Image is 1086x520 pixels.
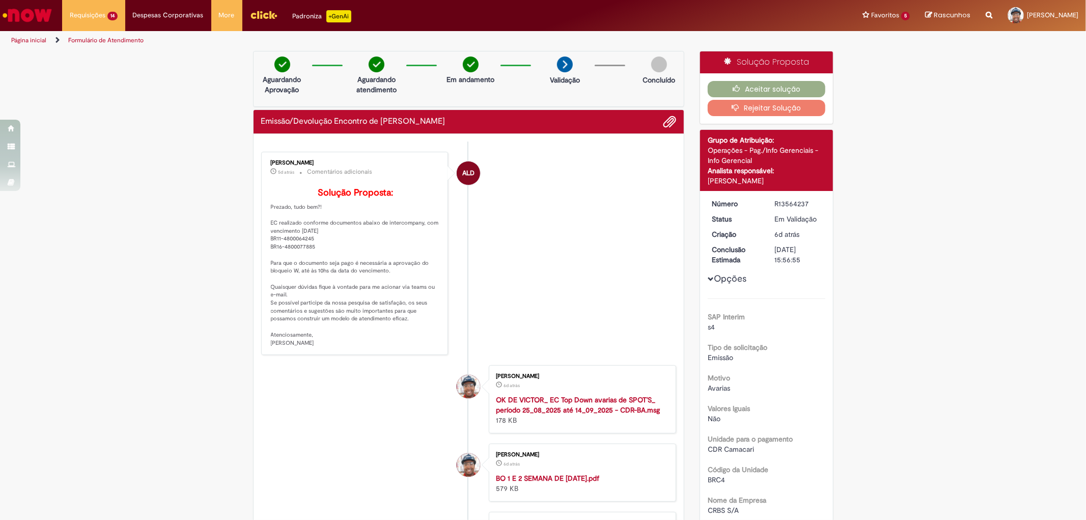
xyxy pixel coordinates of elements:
[496,395,660,415] a: OK DE VICTOR_ EC Top Down avarias de SPOT'S_ período 25_08_2025 até 14_09_2025 - CDR-BA.msg
[708,373,730,382] b: Motivo
[1027,11,1078,19] span: [PERSON_NAME]
[457,161,480,185] div: Andressa Luiza Da Silva
[774,214,822,224] div: Em Validação
[447,74,494,85] p: Em andamento
[8,31,716,50] ul: Trilhas de página
[774,230,799,239] time: 24/09/2025 16:56:52
[708,176,825,186] div: [PERSON_NAME]
[700,51,833,73] div: Solução Proposta
[708,343,767,352] b: Tipo de solicitação
[504,382,520,389] time: 24/09/2025 16:56:49
[708,322,715,332] span: s4
[219,10,235,20] span: More
[369,57,384,72] img: check-circle-green.png
[504,461,520,467] time: 24/09/2025 16:56:41
[1,5,53,25] img: ServiceNow
[934,10,970,20] span: Rascunhos
[352,74,401,95] p: Aguardando atendimento
[871,10,899,20] span: Favoritos
[708,81,825,97] button: Aceitar solução
[463,57,479,72] img: check-circle-green.png
[708,414,720,423] span: Não
[925,11,970,20] a: Rascunhos
[708,496,766,505] b: Nome da Empresa
[557,57,573,72] img: arrow-next.png
[11,36,46,44] a: Página inicial
[708,465,768,474] b: Código da Unidade
[250,7,277,22] img: click_logo_yellow_360x200.png
[708,166,825,176] div: Analista responsável:
[261,117,445,126] h2: Emissão/Devolução Encontro de Contas Fornecedor Histórico de tíquete
[133,10,204,20] span: Despesas Corporativas
[457,375,480,398] div: Diego Dos Santos Pinheiro Silva
[708,404,750,413] b: Valores Iguais
[279,169,295,175] span: 5d atrás
[271,160,440,166] div: [PERSON_NAME]
[258,74,307,95] p: Aguardando Aprovação
[308,168,373,176] small: Comentários adicionais
[496,373,665,379] div: [PERSON_NAME]
[651,57,667,72] img: img-circle-grey.png
[708,445,754,454] span: CDR Camacari
[504,382,520,389] span: 6d atrás
[68,36,144,44] a: Formulário de Atendimento
[318,187,393,199] b: Solução Proposta:
[550,75,580,85] p: Validação
[496,395,665,425] div: 178 KB
[708,384,730,393] span: Avarias
[293,10,351,22] div: Padroniza
[326,10,351,22] p: +GenAi
[774,244,822,265] div: [DATE] 15:56:55
[643,75,675,85] p: Concluído
[496,474,599,483] a: BO 1 E 2 SEMANA DE [DATE].pdf
[901,12,910,20] span: 5
[774,199,822,209] div: R13564237
[708,135,825,145] div: Grupo de Atribuição:
[704,229,767,239] dt: Criação
[107,12,118,20] span: 14
[708,506,739,515] span: CRBS S/A
[708,145,825,166] div: Operações - Pag./Info Gerenciais - Info Gerencial
[496,452,665,458] div: [PERSON_NAME]
[708,475,725,484] span: BRC4
[70,10,105,20] span: Requisições
[704,199,767,209] dt: Número
[708,100,825,116] button: Rejeitar Solução
[504,461,520,467] span: 6d atrás
[708,353,733,362] span: Emissão
[708,312,745,321] b: SAP Interim
[663,115,676,128] button: Adicionar anexos
[774,229,822,239] div: 24/09/2025 16:56:52
[704,214,767,224] dt: Status
[274,57,290,72] img: check-circle-green.png
[457,453,480,477] div: Diego Dos Santos Pinheiro Silva
[279,169,295,175] time: 25/09/2025 10:10:10
[704,244,767,265] dt: Conclusão Estimada
[774,230,799,239] span: 6d atrás
[708,434,793,444] b: Unidade para o pagamento
[271,188,440,347] p: Prezado, tudo bem?! EC realizado conforme documentos abaixo de intercompany, com vencimento [DATE...
[496,473,665,494] div: 579 KB
[462,161,475,185] span: ALD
